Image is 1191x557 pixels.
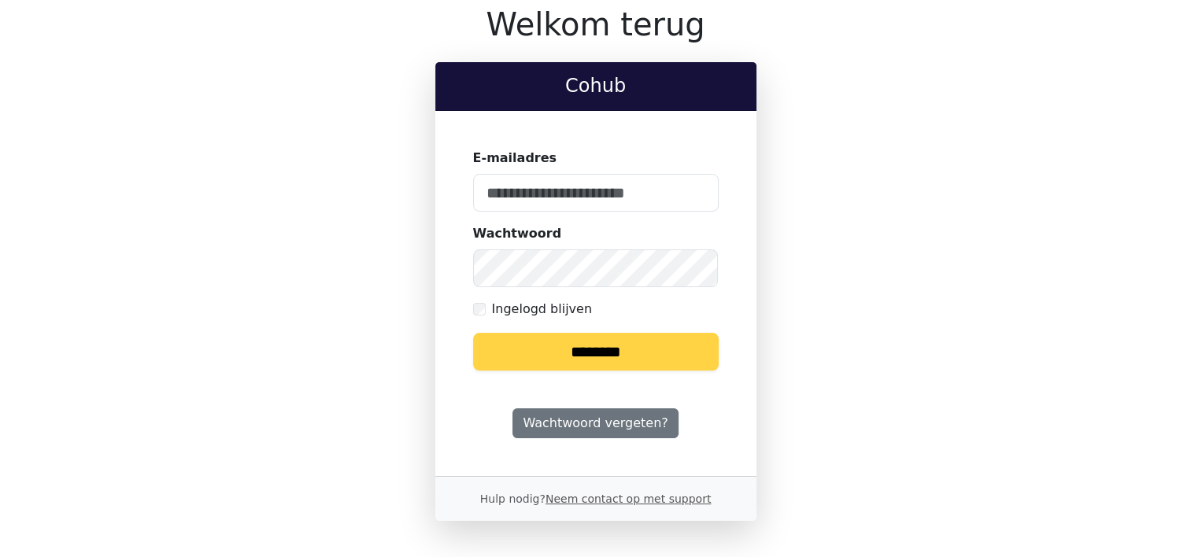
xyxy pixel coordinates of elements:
h1: Welkom terug [435,6,756,43]
label: Ingelogd blijven [492,300,592,319]
label: Wachtwoord [473,224,562,243]
small: Hulp nodig? [480,492,712,505]
a: Wachtwoord vergeten? [512,408,678,438]
h2: Cohub [448,75,744,98]
label: E-mailadres [473,149,557,168]
a: Neem contact op met support [546,492,711,505]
